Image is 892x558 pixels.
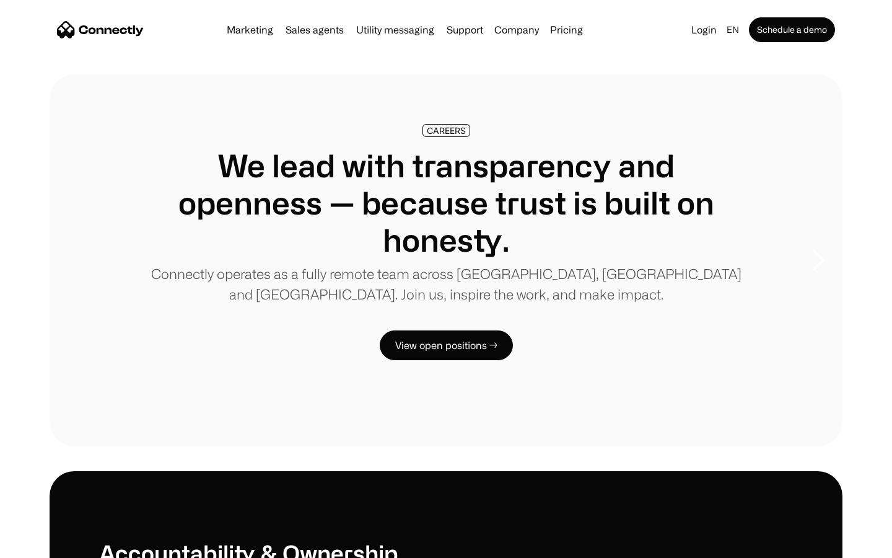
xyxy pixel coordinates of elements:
h1: We lead with transparency and openness — because trust is built on honesty. [149,147,743,259]
p: Connectly operates as a fully remote team across [GEOGRAPHIC_DATA], [GEOGRAPHIC_DATA] and [GEOGRA... [149,263,743,304]
aside: Language selected: English [12,535,74,554]
a: View open positions → [380,330,513,360]
a: Utility messaging [351,25,439,35]
div: en [722,21,746,38]
a: Login [686,21,722,38]
a: Marketing [222,25,278,35]
div: next slide [793,198,842,322]
div: Company [491,21,543,38]
a: Schedule a demo [749,17,835,42]
div: en [727,21,739,38]
div: 1 of 8 [50,74,842,446]
a: home [57,20,144,39]
div: carousel [50,74,842,446]
a: Sales agents [281,25,349,35]
ul: Language list [25,536,74,554]
div: CAREERS [427,126,466,135]
div: Company [494,21,539,38]
a: Support [442,25,488,35]
a: Pricing [545,25,588,35]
